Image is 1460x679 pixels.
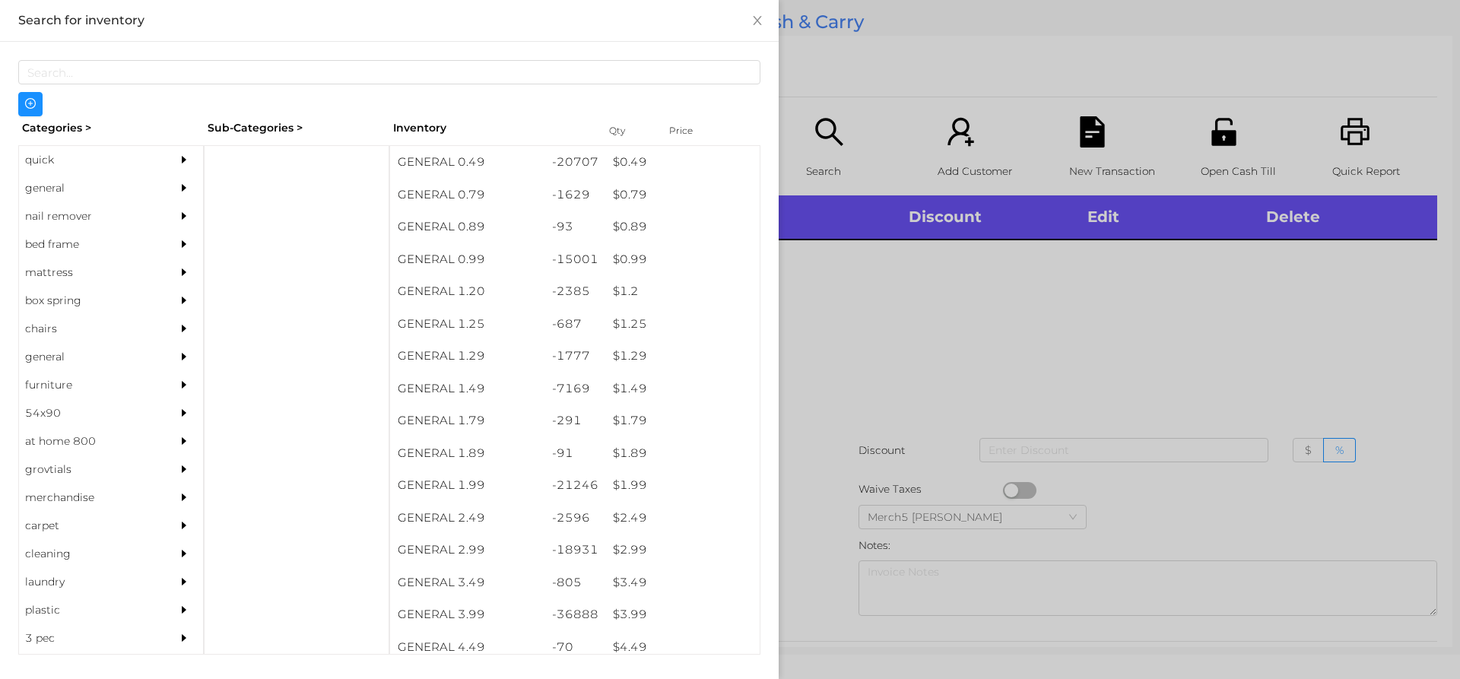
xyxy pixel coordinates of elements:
[544,211,606,243] div: -93
[390,243,544,276] div: GENERAL 0.99
[19,343,157,371] div: general
[544,598,606,631] div: -36888
[390,469,544,502] div: GENERAL 1.99
[19,624,157,652] div: 3 pec
[390,373,544,405] div: GENERAL 1.49
[179,379,189,390] i: icon: caret-right
[19,174,157,202] div: general
[18,116,204,140] div: Categories >
[605,405,760,437] div: $ 1.79
[751,14,763,27] i: icon: close
[179,633,189,643] i: icon: caret-right
[390,211,544,243] div: GENERAL 0.89
[544,502,606,535] div: -2596
[179,295,189,306] i: icon: caret-right
[544,146,606,179] div: -20707
[544,534,606,566] div: -18931
[390,146,544,179] div: GENERAL 0.49
[605,275,760,308] div: $ 1.2
[605,598,760,631] div: $ 3.99
[179,408,189,418] i: icon: caret-right
[390,179,544,211] div: GENERAL 0.79
[605,179,760,211] div: $ 0.79
[605,243,760,276] div: $ 0.99
[179,267,189,278] i: icon: caret-right
[19,315,157,343] div: chairs
[19,259,157,287] div: mattress
[18,92,43,116] button: icon: plus-circle
[179,520,189,531] i: icon: caret-right
[390,405,544,437] div: GENERAL 1.79
[390,502,544,535] div: GENERAL 2.49
[665,120,726,141] div: Price
[19,540,157,568] div: cleaning
[19,399,157,427] div: 54x90
[544,405,606,437] div: -291
[179,548,189,559] i: icon: caret-right
[390,437,544,470] div: GENERAL 1.89
[179,323,189,334] i: icon: caret-right
[544,179,606,211] div: -1629
[179,211,189,221] i: icon: caret-right
[19,202,157,230] div: nail remover
[390,340,544,373] div: GENERAL 1.29
[390,308,544,341] div: GENERAL 1.25
[179,464,189,474] i: icon: caret-right
[544,243,606,276] div: -15001
[605,340,760,373] div: $ 1.29
[179,154,189,165] i: icon: caret-right
[544,631,606,664] div: -70
[390,534,544,566] div: GENERAL 2.99
[605,120,651,141] div: Qty
[605,437,760,470] div: $ 1.89
[605,566,760,599] div: $ 3.49
[19,484,157,512] div: merchandise
[19,427,157,455] div: at home 800
[605,146,760,179] div: $ 0.49
[19,455,157,484] div: grovtials
[179,576,189,587] i: icon: caret-right
[605,502,760,535] div: $ 2.49
[605,211,760,243] div: $ 0.89
[390,566,544,599] div: GENERAL 3.49
[544,275,606,308] div: -2385
[544,373,606,405] div: -7169
[393,120,590,136] div: Inventory
[544,340,606,373] div: -1777
[179,604,189,615] i: icon: caret-right
[19,287,157,315] div: box spring
[179,492,189,503] i: icon: caret-right
[179,182,189,193] i: icon: caret-right
[19,512,157,540] div: carpet
[390,598,544,631] div: GENERAL 3.99
[19,146,157,174] div: quick
[19,596,157,624] div: plastic
[19,371,157,399] div: furniture
[179,351,189,362] i: icon: caret-right
[544,469,606,502] div: -21246
[390,631,544,664] div: GENERAL 4.49
[19,230,157,259] div: bed frame
[605,308,760,341] div: $ 1.25
[18,12,760,29] div: Search for inventory
[204,116,389,140] div: Sub-Categories >
[18,60,760,84] input: Search...
[19,568,157,596] div: laundry
[605,373,760,405] div: $ 1.49
[544,566,606,599] div: -805
[605,631,760,664] div: $ 4.49
[390,275,544,308] div: GENERAL 1.20
[605,469,760,502] div: $ 1.99
[544,437,606,470] div: -91
[179,436,189,446] i: icon: caret-right
[544,308,606,341] div: -687
[179,239,189,249] i: icon: caret-right
[605,534,760,566] div: $ 2.99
